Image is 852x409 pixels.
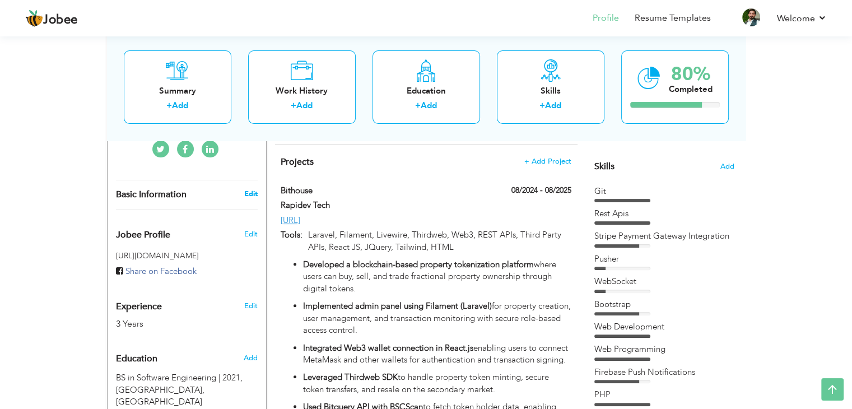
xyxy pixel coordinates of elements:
[303,259,534,270] strong: Developed a blockchain-based property tokenization platform
[281,185,469,197] label: Bithouse
[777,12,827,25] a: Welcome
[593,12,619,25] a: Profile
[116,230,170,240] span: Jobee Profile
[421,100,437,111] a: Add
[116,384,204,407] span: [GEOGRAPHIC_DATA], [GEOGRAPHIC_DATA]
[381,85,471,97] div: Education
[43,14,78,26] span: Jobee
[243,353,257,363] span: Add
[303,259,571,295] p: where users can buy, sell, and trade fractional property ownership through digital tokens.
[166,100,172,112] label: +
[303,342,571,366] p: enabling users to connect MetaMask and other wallets for authentication and transaction signing.
[720,161,734,172] span: Add
[594,160,614,173] span: Skills
[116,347,258,408] div: Add your educational degree.
[116,354,157,364] span: Education
[257,85,347,97] div: Work History
[594,299,734,310] div: Bootstrap
[116,302,162,312] span: Experience
[635,12,711,25] a: Resume Templates
[172,100,188,111] a: Add
[116,190,187,200] span: Basic Information
[108,372,266,408] div: BS in Software Engineering, 2021
[25,10,78,27] a: Jobee
[594,253,734,265] div: Pusher
[594,321,734,333] div: Web Development
[281,156,314,168] span: Projects
[116,252,258,260] h5: [URL][DOMAIN_NAME]
[545,100,561,111] a: Add
[244,189,257,199] a: Edit
[669,83,713,95] div: Completed
[594,343,734,355] div: Web Programming
[594,276,734,287] div: WebSocket
[303,300,492,312] strong: Implemented admin panel using Filament (Laravel)
[291,100,296,112] label: +
[296,100,313,111] a: Add
[594,208,734,220] div: Rest Apis
[281,156,571,168] h4: This helps to highlight the project, tools and skills you have worked on.
[281,215,300,226] a: [URL]
[415,100,421,112] label: +
[303,300,571,336] p: for property creation, user management, and transaction monitoring with secure role-based access ...
[281,229,302,241] label: Tools:
[511,185,571,196] label: 08/2024 - 08/2025
[303,371,398,383] strong: Leveraged Thirdweb SDK
[524,157,571,165] span: + Add Project
[594,389,734,401] div: PHP
[669,65,713,83] div: 80%
[594,230,734,242] div: Stripe Payment Gateway Integration
[539,100,545,112] label: +
[108,218,266,246] div: Enhance your career by creating a custom URL for your Jobee public profile.
[281,199,469,211] label: Rapidev Tech
[25,10,43,27] img: jobee.io
[303,342,473,354] strong: Integrated Web3 wallet connection in React.js
[244,301,257,311] a: Edit
[506,85,595,97] div: Skills
[594,366,734,378] div: Firebase Push Notifications
[244,229,257,239] span: Edit
[303,371,571,396] p: to handle property token minting, secure token transfers, and resale on the secondary market.
[742,8,760,26] img: Profile Img
[302,229,571,253] p: Laravel, Filament, Livewire, Thirdweb, Web3, REST APIs, Third Party APIs, React JS, JQuery, Tailw...
[116,372,243,383] span: BS in Software Engineering, University of Sargodha, 2021
[125,266,197,277] span: Share on Facebook
[133,85,222,97] div: Summary
[116,318,231,331] div: 3 Years
[594,185,734,197] div: Git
